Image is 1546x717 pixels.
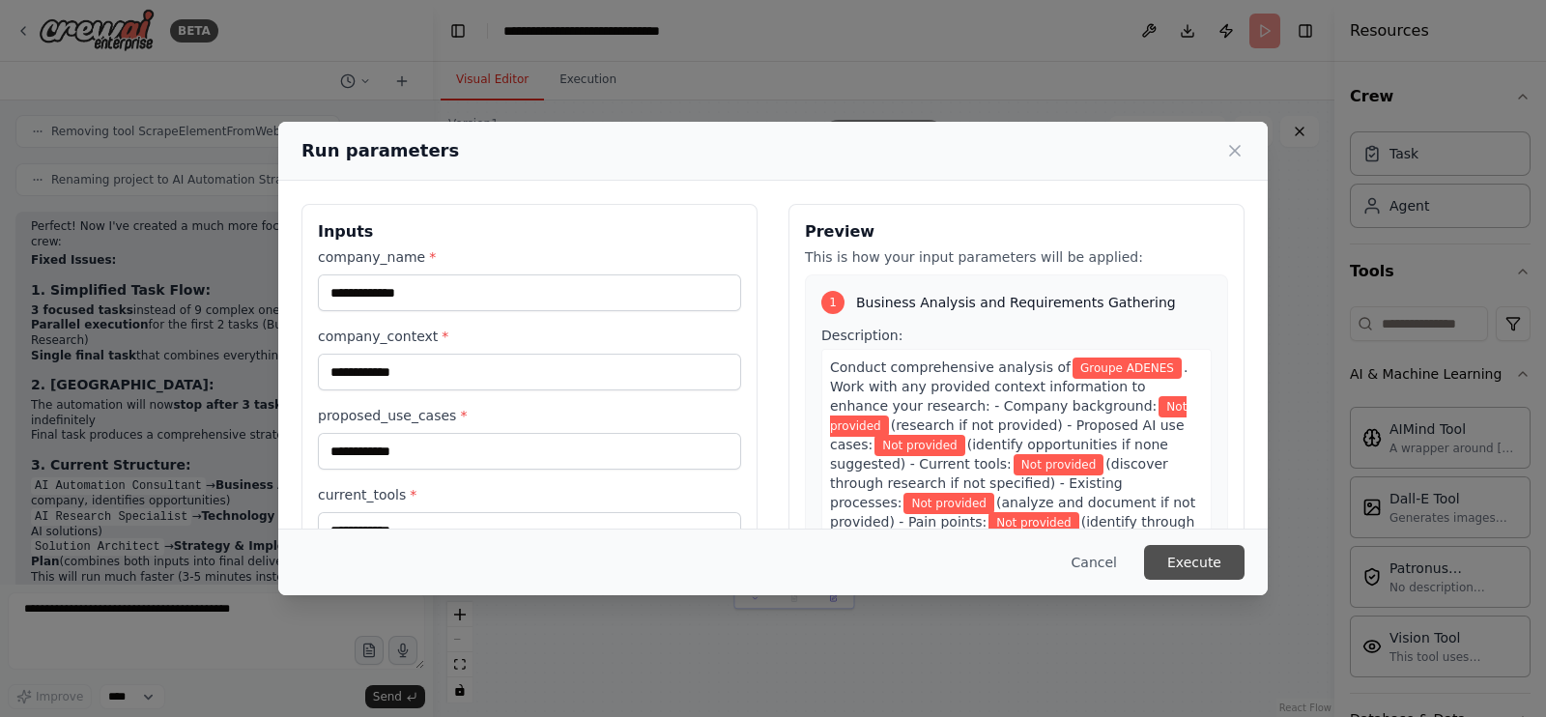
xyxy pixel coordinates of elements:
h3: Inputs [318,220,741,244]
span: (identify opportunities if none suggested) - Current tools: [830,437,1168,472]
span: Conduct comprehensive analysis of [830,359,1071,375]
span: (analyze and document if not provided) - Pain points: [830,495,1195,530]
p: This is how your input parameters will be applied: [805,247,1228,267]
label: company_name [318,247,741,267]
h2: Run parameters [301,137,459,164]
button: Execute [1144,545,1245,580]
span: Variable: current_tools [1014,454,1104,475]
label: current_tools [318,485,741,504]
span: . Work with any provided context information to enhance your research: - Company background: [830,359,1188,414]
span: (discover through research if not specified) - Existing processes: [830,456,1168,510]
label: proposed_use_cases [318,406,741,425]
div: 1 [821,291,845,314]
span: Description: [821,328,902,343]
span: (research if not provided) - Proposed AI use cases: [830,417,1185,452]
span: Variable: company_context [830,396,1187,437]
h3: Preview [805,220,1228,244]
button: Cancel [1056,545,1132,580]
span: Business Analysis and Requirements Gathering [856,293,1176,312]
span: Variable: company_name [1073,358,1182,379]
span: Variable: proposed_use_cases [874,435,965,456]
label: company_context [318,327,741,346]
span: Variable: existing_processes [903,493,994,514]
span: Variable: pain_points [988,512,1079,533]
